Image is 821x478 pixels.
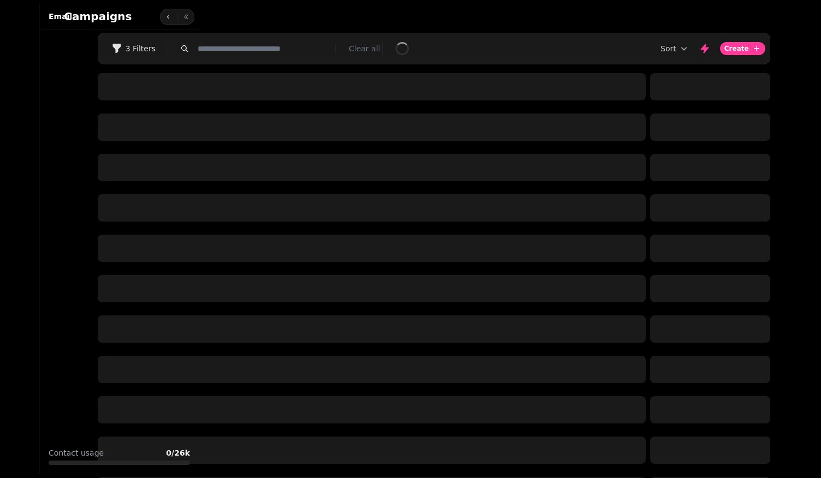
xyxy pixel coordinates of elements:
[166,449,190,457] b: 0 / 26k
[349,43,380,54] button: Clear all
[720,42,765,55] button: Create
[49,447,104,458] p: Contact usage
[49,11,72,22] h2: Email
[661,43,689,54] button: Sort
[724,45,749,52] span: Create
